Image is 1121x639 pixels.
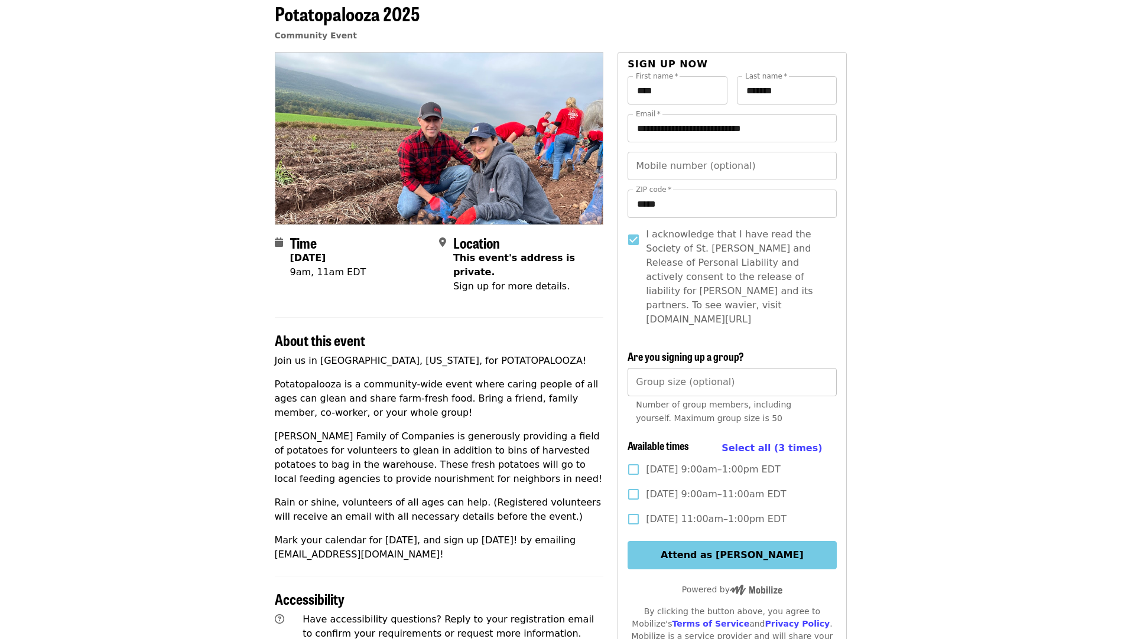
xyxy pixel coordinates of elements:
[628,190,836,218] input: ZIP code
[646,487,786,501] span: [DATE] 9:00am–11:00am EDT
[275,354,604,368] p: Join us in [GEOGRAPHIC_DATA], [US_STATE], for POTATOPALOOZA!
[453,252,575,278] span: This event's address is private.
[453,232,500,253] span: Location
[646,227,827,327] span: I acknowledge that I have read the Society of St. [PERSON_NAME] and Release of Personal Liability...
[646,512,787,526] span: [DATE] 11:00am–1:00pm EDT
[628,76,727,105] input: First name
[730,585,782,595] img: Powered by Mobilize
[737,76,837,105] input: Last name
[636,400,791,423] span: Number of group members, including yourself. Maximum group size is 50
[290,252,326,263] strong: [DATE]
[439,237,446,248] i: map-marker-alt icon
[722,439,822,457] button: Select all (3 times)
[275,533,604,562] p: Mark your calendar for [DATE], and sign up [DATE]! by emailing [EMAIL_ADDRESS][DOMAIN_NAME]!
[636,186,671,193] label: ZIP code
[275,614,284,625] i: question-circle icon
[628,348,744,364] span: Are you signing up a group?
[765,619,830,628] a: Privacy Policy
[628,114,836,142] input: Email
[290,232,317,253] span: Time
[275,429,604,486] p: [PERSON_NAME] Family of Companies is generously providing a field of potatoes for volunteers to g...
[303,614,594,639] span: Have accessibility questions? Reply to your registration email to confirm your requirements or re...
[628,438,689,453] span: Available times
[275,31,357,40] a: Community Event
[275,495,604,524] p: Rain or shine, volunteers of all ages can help. (Registered volunteers will receive an email with...
[275,330,365,350] span: About this event
[745,73,787,80] label: Last name
[722,442,822,454] span: Select all (3 times)
[628,368,836,396] input: [object Object]
[672,619,749,628] a: Terms of Service
[636,73,678,80] label: First name
[628,541,836,569] button: Attend as [PERSON_NAME]
[628,152,836,180] input: Mobile number (optional)
[275,237,283,248] i: calendar icon
[628,58,708,70] span: Sign up now
[453,281,570,292] span: Sign up for more details.
[636,110,661,118] label: Email
[275,53,603,224] img: Potatopalooza 2025 organized by Society of St. Andrew
[682,585,782,594] span: Powered by
[275,588,345,609] span: Accessibility
[290,265,366,279] div: 9am, 11am EDT
[275,377,604,420] p: Potatopalooza is a community-wide event where caring people of all ages can glean and share farm-...
[646,462,780,477] span: [DATE] 9:00am–1:00pm EDT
